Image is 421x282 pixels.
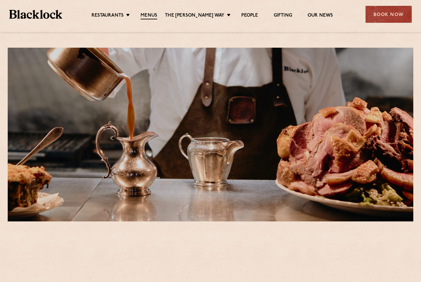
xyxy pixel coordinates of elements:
div: Book Now [366,6,412,23]
img: BL_Textured_Logo-footer-cropped.svg [9,10,62,19]
a: Menus [141,13,157,19]
a: People [241,13,258,19]
a: The [PERSON_NAME] Way [165,13,224,19]
a: Our News [308,13,333,19]
a: Gifting [274,13,292,19]
a: Restaurants [92,13,124,19]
